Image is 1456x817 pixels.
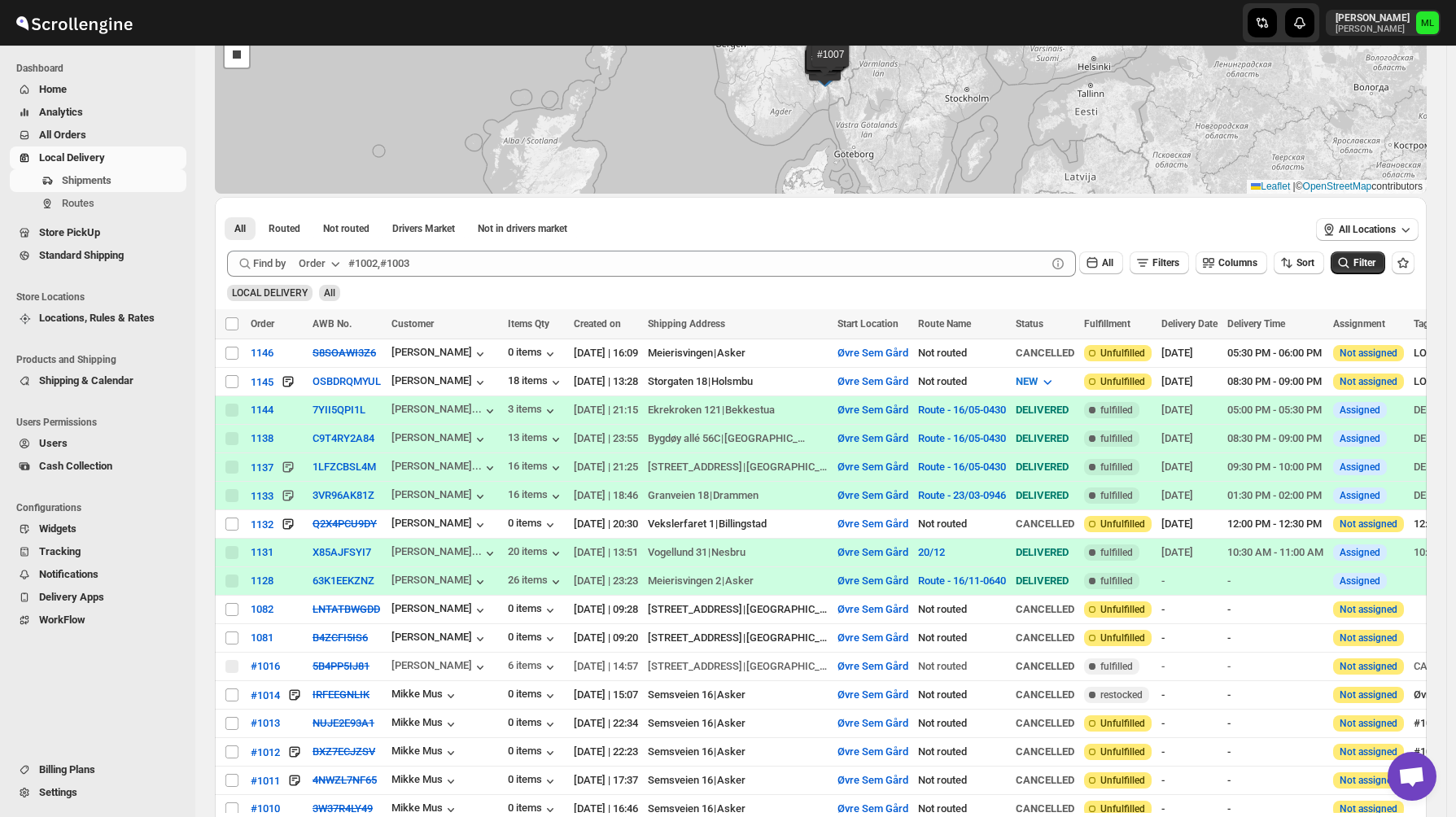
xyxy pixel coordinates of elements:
button: 3W37R4LY49 [313,802,373,815]
button: Øvre Sem Gård [837,717,908,729]
button: [PERSON_NAME] [391,631,488,647]
div: 20 items [508,545,564,561]
button: Øvre Sem Gård [837,660,908,672]
button: Route - 16/05-0430 [918,404,1006,416]
button: WorkFlow [10,609,186,631]
span: Created on [574,318,621,330]
button: Route - 16/05-0430 [918,432,1006,444]
button: 1133 [251,487,273,504]
div: | [648,345,828,361]
button: 0 items [508,346,558,362]
span: Cash Collection [39,460,112,472]
span: All Orders [39,129,86,141]
div: 1128 [251,575,273,587]
s: 4NWZL7NF65 [313,774,377,786]
button: 1138 [251,432,273,444]
button: NUJE2E93A1 [313,717,374,729]
input: #1002,#1003 [348,251,1047,277]
button: 5B4PP5IJ81 [313,660,369,672]
div: 16 items [508,488,564,505]
span: Standard Shipping [39,249,124,261]
span: NEW [1016,375,1038,387]
span: Routed [269,222,300,235]
div: 1137 [251,461,273,474]
button: Assigned [1340,575,1380,587]
div: [DATE] | 16:09 [574,345,638,361]
span: Assignment [1333,318,1385,330]
div: Mikke Mus [391,745,459,761]
img: Marker [820,56,844,74]
div: Mikke Mus [391,688,459,704]
div: DELIVERED [1016,402,1074,418]
div: #1016 [251,660,280,672]
div: 0 items [508,716,558,732]
button: Users [10,432,186,455]
div: [DATE] [1161,345,1218,361]
button: [PERSON_NAME] [391,431,488,448]
span: Products and Shipping [16,353,187,366]
img: Marker [819,55,843,73]
button: Øvre Sem Gård [837,774,908,786]
button: Øvre Sem Gård [837,546,908,558]
button: 63K1EEKZNZ [313,575,374,587]
button: 0 items [508,517,558,533]
div: 3 items [508,403,558,419]
button: Routes [10,192,186,215]
button: Un-claimable [468,217,577,240]
button: Øvre Sem Gård [837,802,908,815]
div: Asker [717,345,745,361]
button: #1011 [251,772,280,789]
button: [PERSON_NAME] [391,574,488,590]
div: 13 items [508,431,564,448]
a: Draw a rectangle [225,43,249,68]
span: Route Name [918,318,971,330]
span: Store PickUp [39,226,100,238]
span: | [1293,181,1296,192]
button: All Orders [10,124,186,146]
span: Billing Plans [39,763,95,775]
span: Routes [62,197,94,209]
button: Not assigned [1340,775,1397,786]
button: Home [10,78,186,101]
button: Filters [1130,251,1189,274]
s: BXZ7ECJZSV [313,745,375,758]
button: C9T4RY2A84 [313,432,374,444]
img: ScrollEngine [13,2,135,43]
button: 26 items [508,574,564,590]
button: #1013 [251,717,280,729]
s: LNTATBWGDD [313,603,380,615]
div: [DATE] | 23:55 [574,430,638,447]
div: 0 items [508,631,558,647]
div: Mikke Mus [391,773,459,789]
span: fulfilled [1100,404,1133,417]
div: | [648,402,828,418]
span: Unfulfilled [1100,347,1145,360]
button: [PERSON_NAME]... [391,403,498,419]
div: #1011 [251,775,280,787]
button: Not assigned [1340,604,1397,615]
span: Status [1016,318,1043,330]
div: [DATE] | 13:28 [574,374,638,390]
span: All [234,222,246,235]
a: Leaflet [1251,181,1290,192]
button: Route - 16/11-0640 [918,575,1006,587]
span: WorkFlow [39,614,85,626]
div: 1081 [251,631,273,644]
button: Claimable [383,217,465,240]
button: [PERSON_NAME] [391,517,488,533]
div: 05:00 PM - 05:30 PM [1227,402,1323,418]
button: Øvre Sem Gård [837,518,908,530]
div: Mikke Mus [391,716,459,732]
s: Q2X4PCU9DY [313,518,377,530]
button: Columns [1196,251,1267,274]
span: Filters [1152,257,1179,269]
button: IRFEEGNLIK [313,688,369,701]
button: Shipments [10,169,186,192]
div: 6 items [508,659,558,675]
div: 08:30 PM - 09:00 PM [1227,374,1323,390]
s: S8SOAWI3Z6 [313,347,376,359]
